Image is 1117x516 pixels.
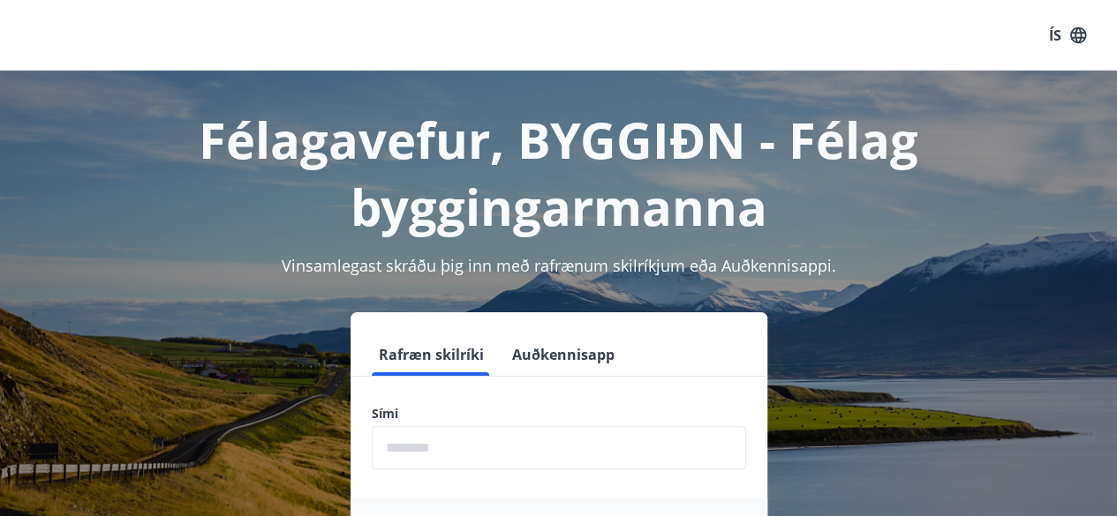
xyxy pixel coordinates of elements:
[372,405,746,423] label: Sími
[282,255,836,276] span: Vinsamlegast skráðu þig inn með rafrænum skilríkjum eða Auðkennisappi.
[1039,19,1096,51] button: ÍS
[372,333,491,376] button: Rafræn skilríki
[505,333,622,376] button: Auðkennisapp
[21,106,1096,240] h1: Félagavefur, BYGGIÐN - Félag byggingarmanna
